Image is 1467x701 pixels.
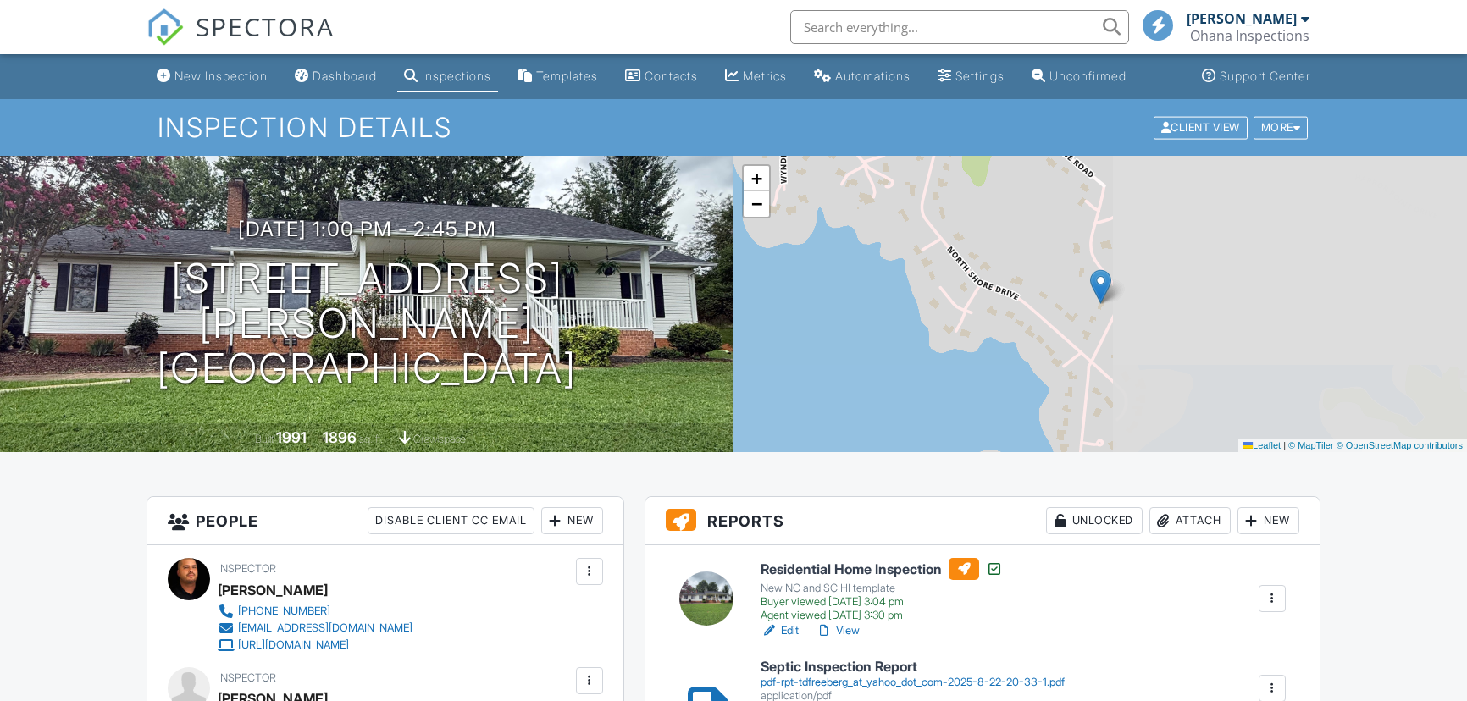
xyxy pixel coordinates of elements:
[413,433,466,445] span: crawlspace
[761,676,1065,689] div: pdf-rpt-tdfreeberg_at_yahoo_dot_com-2025-8-22-20-33-1.pdf
[288,61,384,92] a: Dashboard
[1187,10,1297,27] div: [PERSON_NAME]
[218,603,412,620] a: [PHONE_NUMBER]
[255,433,274,445] span: Built
[512,61,605,92] a: Templates
[323,428,357,446] div: 1896
[218,562,276,575] span: Inspector
[761,595,1003,609] div: Buyer viewed [DATE] 3:04 pm
[218,671,276,684] span: Inspector
[1152,120,1252,133] a: Client View
[1025,61,1133,92] a: Unconfirmed
[744,166,769,191] a: Zoom in
[218,620,412,637] a: [EMAIL_ADDRESS][DOMAIN_NAME]
[1288,440,1334,450] a: © MapTiler
[1220,69,1310,83] div: Support Center
[931,61,1011,92] a: Settings
[397,61,498,92] a: Inspections
[718,61,794,92] a: Metrics
[238,621,412,635] div: [EMAIL_ADDRESS][DOMAIN_NAME]
[645,497,1320,545] h3: Reports
[761,622,799,639] a: Edit
[816,622,860,639] a: View
[422,69,491,83] div: Inspections
[1243,440,1281,450] a: Leaflet
[238,638,349,652] div: [URL][DOMAIN_NAME]
[761,558,1003,622] a: Residential Home Inspection New NC and SC HI template Buyer viewed [DATE] 3:04 pm Agent viewed [D...
[27,257,706,390] h1: [STREET_ADDRESS][PERSON_NAME] [GEOGRAPHIC_DATA]
[313,69,377,83] div: Dashboard
[835,69,911,83] div: Automations
[218,637,412,654] a: [URL][DOMAIN_NAME]
[359,433,383,445] span: sq. ft.
[618,61,705,92] a: Contacts
[1049,69,1127,83] div: Unconfirmed
[276,428,307,446] div: 1991
[150,61,274,92] a: New Inspection
[1237,507,1299,534] div: New
[761,582,1003,595] div: New NC and SC HI template
[743,69,787,83] div: Metrics
[955,69,1005,83] div: Settings
[744,191,769,217] a: Zoom out
[1337,440,1463,450] a: © OpenStreetMap contributors
[158,113,1309,142] h1: Inspection Details
[147,8,184,46] img: The Best Home Inspection Software - Spectora
[751,168,762,189] span: +
[174,69,268,83] div: New Inspection
[751,193,762,214] span: −
[1254,116,1309,139] div: More
[1154,116,1248,139] div: Client View
[1190,27,1309,44] div: Ohana Inspections
[1149,507,1231,534] div: Attach
[196,8,335,44] span: SPECTORA
[790,10,1129,44] input: Search everything...
[1283,440,1286,450] span: |
[238,604,330,618] div: [PHONE_NUMBER]
[541,507,603,534] div: New
[147,497,623,545] h3: People
[645,69,698,83] div: Contacts
[147,23,335,58] a: SPECTORA
[1046,507,1143,534] div: Unlocked
[807,61,917,92] a: Automations (Basic)
[218,577,328,603] div: [PERSON_NAME]
[761,609,1003,622] div: Agent viewed [DATE] 3:30 pm
[1195,61,1317,92] a: Support Center
[238,218,496,240] h3: [DATE] 1:00 pm - 2:45 pm
[761,660,1065,675] h6: Septic Inspection Report
[1090,269,1111,304] img: Marker
[536,69,598,83] div: Templates
[761,558,1003,580] h6: Residential Home Inspection
[368,507,534,534] div: Disable Client CC Email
